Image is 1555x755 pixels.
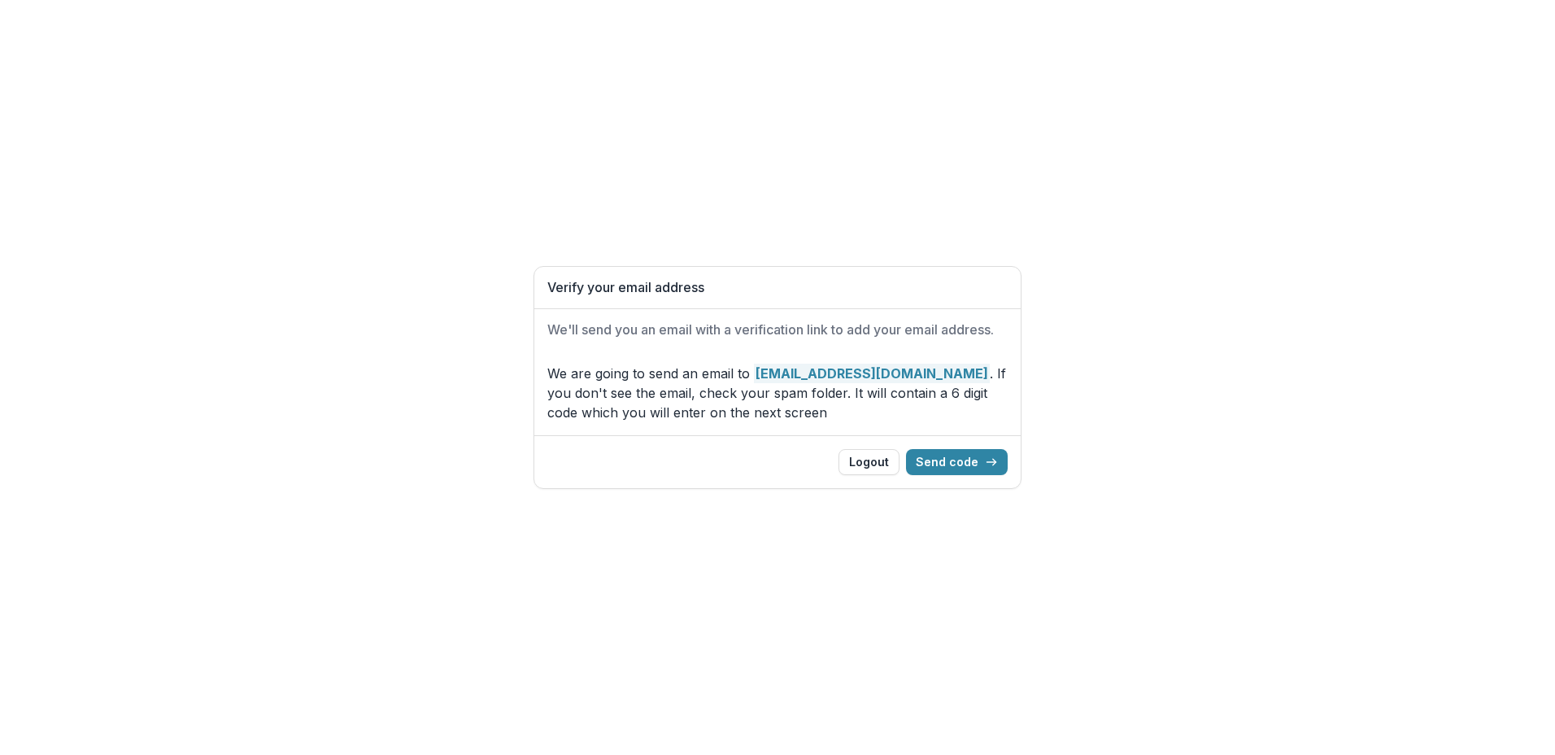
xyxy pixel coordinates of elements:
h2: We'll send you an email with a verification link to add your email address. [547,322,1008,338]
h1: Verify your email address [547,280,1008,295]
p: We are going to send an email to . If you don't see the email, check your spam folder. It will co... [547,364,1008,422]
button: Send code [906,449,1008,475]
button: Logout [838,449,899,475]
strong: [EMAIL_ADDRESS][DOMAIN_NAME] [754,364,990,383]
